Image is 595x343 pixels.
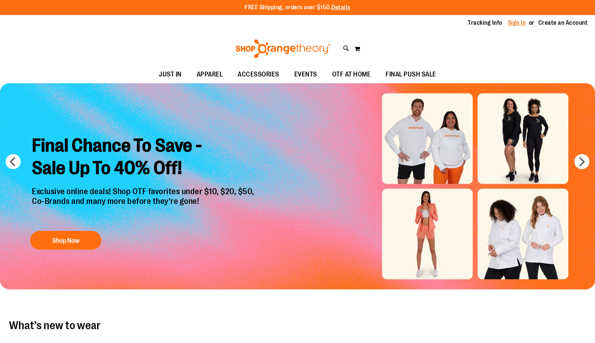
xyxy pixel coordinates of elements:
[30,231,101,250] button: Shop Now
[235,39,332,58] img: Shop Orangetheory
[26,187,262,223] p: Exclusive online deals! Shop OTF favorites under $10, $20, $50, Co-Brands and many more before th...
[197,66,223,83] span: APPAREL
[230,66,287,83] a: ACCESSORIES
[574,154,589,169] button: next
[294,66,317,83] span: EVENTS
[159,66,182,83] span: JUST IN
[245,3,350,12] p: FREE Shipping, orders over $150.
[378,66,444,83] a: FINAL PUSH SALE
[508,19,526,27] a: Sign In
[331,4,350,11] a: Details
[238,66,279,83] span: ACCESSORIES
[538,19,588,27] a: Create an Account
[468,19,502,27] a: Tracking Info
[9,319,586,331] h2: What’s new to wear
[151,66,189,83] a: JUST IN
[325,66,378,83] a: OTF AT HOME
[26,129,262,253] a: Final Chance To Save -Sale Up To 40% Off! Exclusive online deals! Shop OTF favorites under $10, $...
[287,66,325,83] a: EVENTS
[332,66,371,83] span: OTF AT HOME
[6,154,21,169] button: prev
[26,129,262,187] h2: Final Chance To Save - Sale Up To 40% Off!
[386,66,436,83] span: FINAL PUSH SALE
[189,66,230,83] a: APPAREL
